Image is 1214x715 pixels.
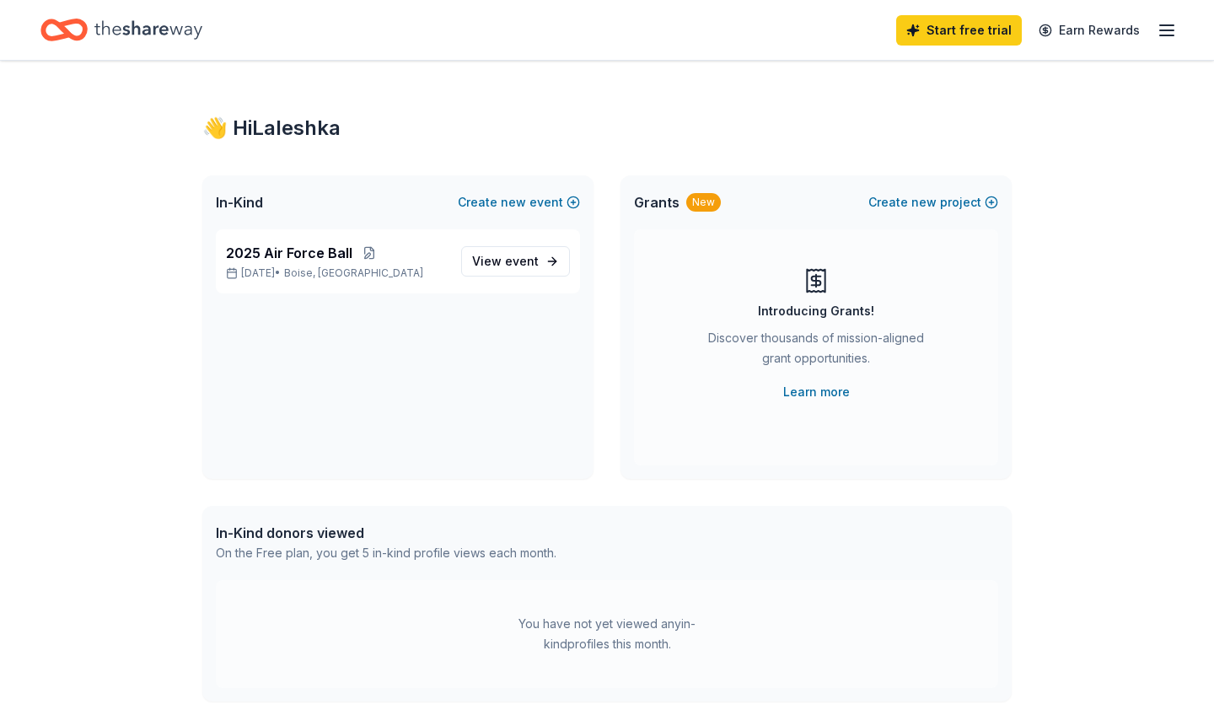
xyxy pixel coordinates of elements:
div: New [686,193,721,212]
div: 👋 Hi Laleshka [202,115,1012,142]
span: new [501,192,526,212]
a: Earn Rewards [1029,15,1150,46]
a: View event [461,246,570,277]
span: Boise, [GEOGRAPHIC_DATA] [284,266,423,280]
span: View [472,251,539,271]
button: Createnewproject [868,192,998,212]
span: 2025 Air Force Ball [226,243,352,263]
div: Discover thousands of mission-aligned grant opportunities. [701,328,931,375]
button: Createnewevent [458,192,580,212]
a: Start free trial [896,15,1022,46]
a: Learn more [783,382,850,402]
div: On the Free plan, you get 5 in-kind profile views each month. [216,543,556,563]
a: Home [40,10,202,50]
span: event [505,254,539,268]
span: Grants [634,192,680,212]
div: You have not yet viewed any in-kind profiles this month. [502,614,712,654]
p: [DATE] • [226,266,448,280]
div: Introducing Grants! [758,301,874,321]
span: new [911,192,937,212]
div: In-Kind donors viewed [216,523,556,543]
span: In-Kind [216,192,263,212]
